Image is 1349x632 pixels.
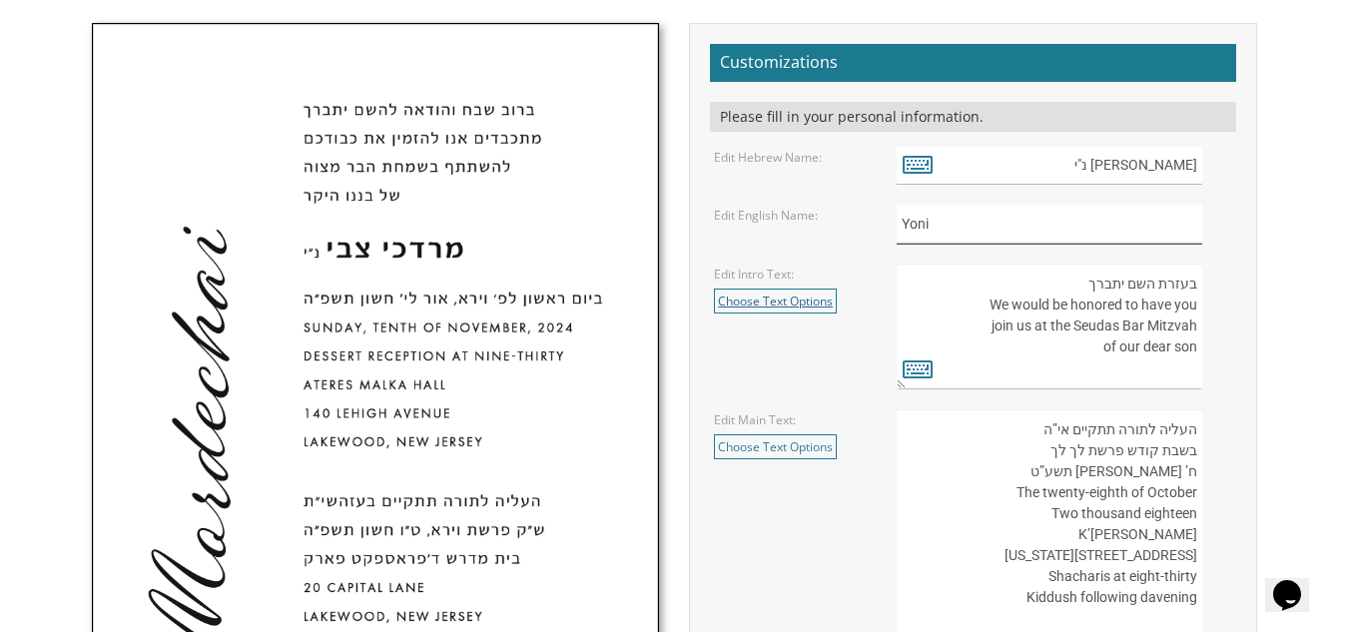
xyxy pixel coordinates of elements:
[714,434,837,459] a: Choose Text Options
[714,207,818,224] label: Edit English Name:
[897,264,1202,389] textarea: בעזרת השם יתברך We would be honored to have you join us at the Seudas Bar Mitzvah of our dear son
[1265,552,1329,612] iframe: chat widget
[714,411,796,428] label: Edit Main Text:
[714,149,822,166] label: Edit Hebrew Name:
[710,102,1236,132] div: Please fill in your personal information.
[710,44,1236,82] h2: Customizations
[714,266,794,283] label: Edit Intro Text:
[714,289,837,314] a: Choose Text Options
